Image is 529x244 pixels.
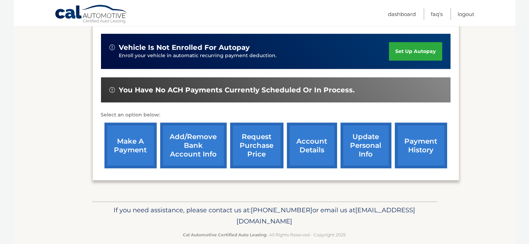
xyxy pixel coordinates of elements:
p: Select an option below: [101,111,451,119]
span: [PHONE_NUMBER] [251,206,313,214]
a: set up autopay [389,42,442,61]
a: Logout [458,8,475,20]
img: alert-white.svg [109,87,115,93]
a: Add/Remove bank account info [160,123,227,168]
a: FAQ's [431,8,443,20]
a: Dashboard [388,8,416,20]
span: [EMAIL_ADDRESS][DOMAIN_NAME] [237,206,415,225]
span: vehicle is not enrolled for autopay [119,43,250,52]
a: payment history [395,123,447,168]
p: If you need assistance, please contact us at: or email us at [97,205,433,227]
img: alert-white.svg [109,45,115,50]
a: make a payment [104,123,157,168]
span: You have no ACH payments currently scheduled or in process. [119,86,355,94]
a: request purchase price [230,123,283,168]
p: Enroll your vehicle in automatic recurring payment deduction. [119,52,389,60]
p: - All Rights Reserved - Copyright 2025 [97,231,433,238]
a: Cal Automotive [55,5,128,25]
a: account details [287,123,337,168]
a: update personal info [341,123,391,168]
strong: Cal Automotive Certified Auto Leasing [183,232,267,237]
